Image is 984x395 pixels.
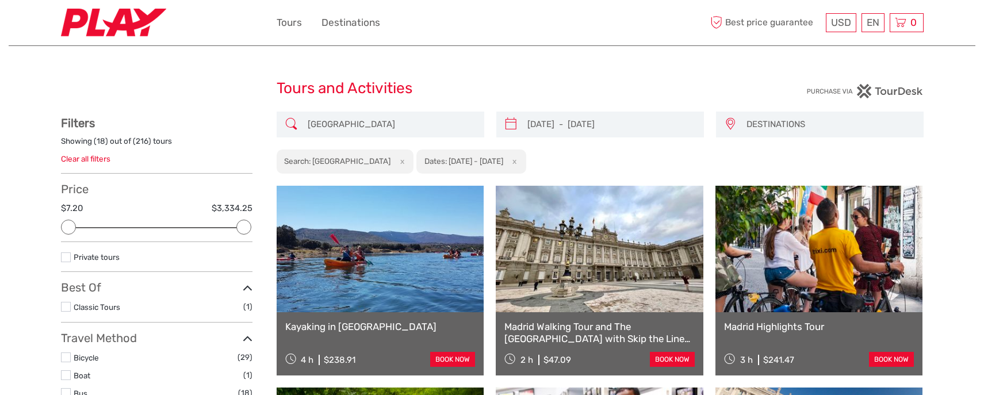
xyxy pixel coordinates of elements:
span: Best price guarantee [708,13,823,32]
a: Madrid Walking Tour and The [GEOGRAPHIC_DATA] with Skip the Line Tickets [504,321,695,344]
h2: Dates: [DATE] - [DATE] [424,156,503,166]
button: x [505,155,520,167]
h3: Travel Method [61,331,252,345]
label: 216 [136,136,148,147]
span: 0 [909,17,918,28]
img: 2467-7e1744d7-2434-4362-8842-68c566c31c52_logo_small.jpg [61,9,166,37]
span: 4 h [301,355,313,365]
a: Kayaking in [GEOGRAPHIC_DATA] [285,321,476,332]
a: Madrid Highlights Tour [724,321,914,332]
h3: Best Of [61,281,252,294]
a: Private tours [74,252,120,262]
span: (29) [238,351,252,364]
button: DESTINATIONS [741,115,918,134]
label: $3,334.25 [212,202,252,214]
a: Classic Tours [74,302,120,312]
h1: Tours and Activities [277,79,708,98]
img: PurchaseViaTourDesk.png [806,84,923,98]
div: EN [862,13,885,32]
span: (1) [243,300,252,313]
div: Showing ( ) out of ( ) tours [61,136,252,154]
label: 18 [97,136,105,147]
span: 2 h [520,355,533,365]
strong: Filters [61,116,95,130]
a: Bicycle [74,353,99,362]
span: 3 h [740,355,753,365]
input: SEARCH [303,114,478,135]
button: x [392,155,408,167]
span: USD [831,17,851,28]
h2: Search: [GEOGRAPHIC_DATA] [284,156,390,166]
div: $47.09 [543,355,571,365]
span: (1) [243,369,252,382]
a: Destinations [321,14,380,31]
a: Clear all filters [61,154,110,163]
h3: Price [61,182,252,196]
a: Tours [277,14,302,31]
label: $7.20 [61,202,83,214]
div: $241.47 [763,355,794,365]
input: SELECT DATES [523,114,698,135]
a: book now [650,352,695,367]
a: book now [430,352,475,367]
a: book now [869,352,914,367]
div: $238.91 [324,355,355,365]
a: Boat [74,371,90,380]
